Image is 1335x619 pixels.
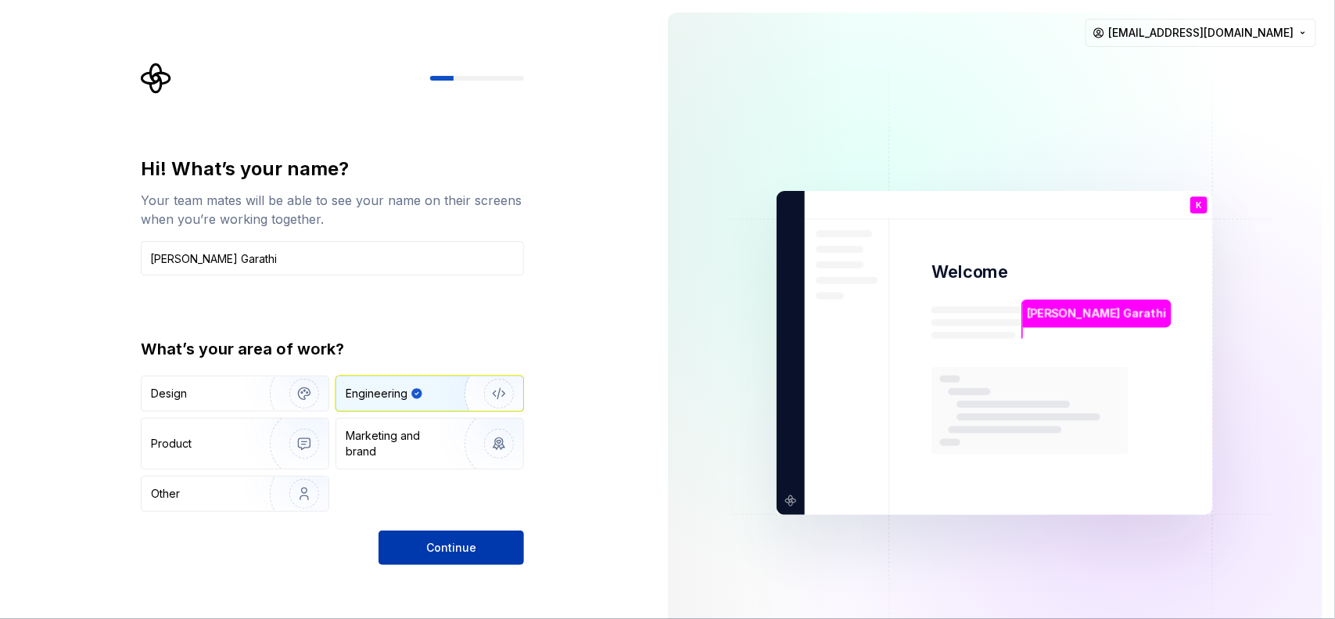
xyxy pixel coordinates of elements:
span: Continue [426,540,476,556]
span: [EMAIL_ADDRESS][DOMAIN_NAME] [1108,25,1294,41]
div: Product [151,436,192,452]
svg: Supernova Logo [141,63,172,94]
button: [EMAIL_ADDRESS][DOMAIN_NAME] [1086,19,1316,47]
div: What’s your area of work? [141,338,524,360]
p: K [1196,201,1202,210]
button: Continue [379,531,524,565]
div: Engineering [346,386,407,401]
p: [PERSON_NAME] Garathi [1028,305,1166,322]
div: Your team mates will be able to see your name on their screens when you’re working together. [141,191,524,229]
div: Other [151,486,180,502]
div: Hi! What’s your name? [141,157,524,182]
div: Design [151,386,187,401]
p: Welcome [931,261,1008,284]
input: Han Solo [141,241,524,275]
div: Marketing and brand [346,428,451,459]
